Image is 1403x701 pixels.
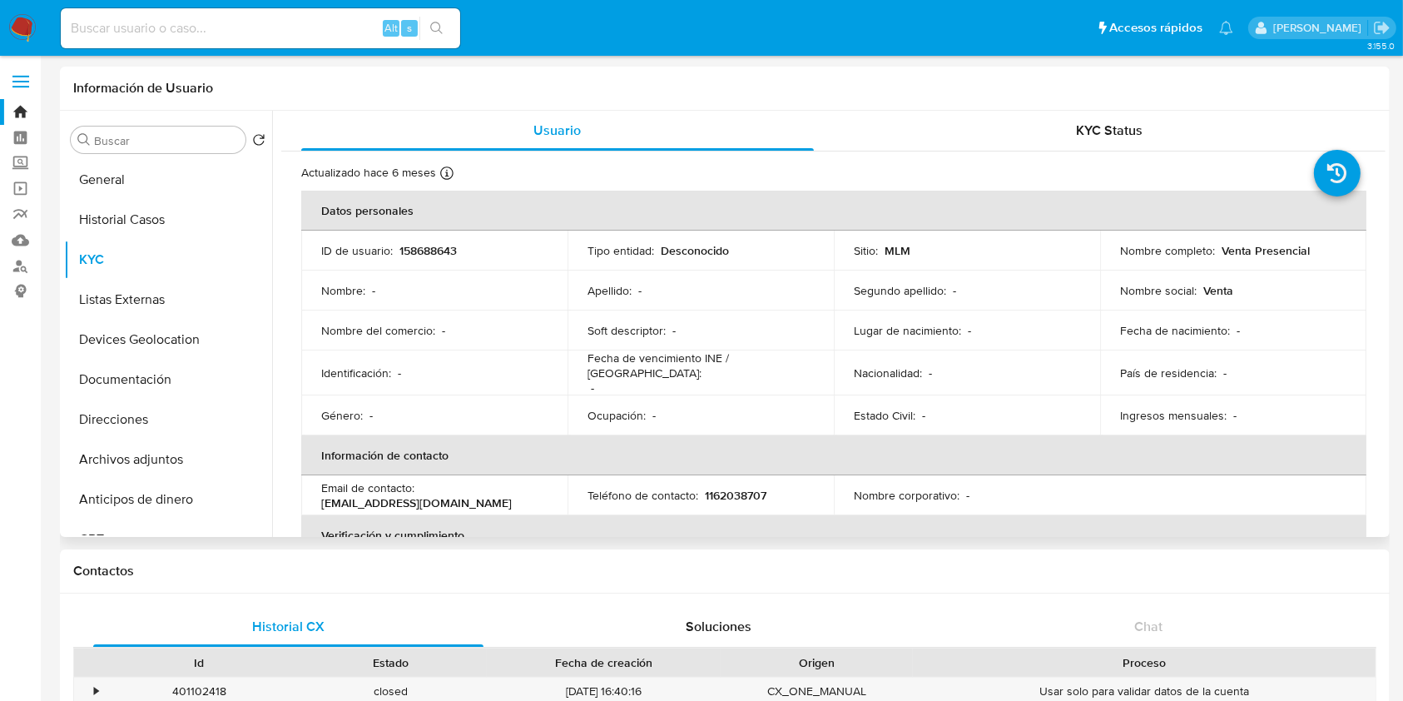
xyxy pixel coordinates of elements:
[1223,365,1227,380] p: -
[672,323,676,338] p: -
[854,323,961,338] p: Lugar de nacimiento :
[64,520,272,559] button: CBT
[652,408,656,423] p: -
[968,323,971,338] p: -
[587,283,632,298] p: Apellido :
[1120,408,1227,423] p: Ingresos mensuales :
[407,20,412,36] span: s
[64,360,272,400] button: Documentación
[966,488,969,503] p: -
[73,563,1376,579] h1: Contactos
[321,408,363,423] p: Género :
[1373,19,1391,37] a: Salir
[419,17,454,40] button: search-icon
[301,165,436,181] p: Actualizado hace 6 meses
[61,17,460,39] input: Buscar usuario o caso...
[587,408,646,423] p: Ocupación :
[587,488,698,503] p: Teléfono de contacto :
[922,408,925,423] p: -
[854,283,946,298] p: Segundo apellido :
[301,515,1366,555] th: Verificación y cumplimiento
[1237,323,1240,338] p: -
[929,365,932,380] p: -
[1109,19,1202,37] span: Accesos rápidos
[64,320,272,360] button: Devices Geolocation
[705,488,766,503] p: 1162038707
[854,243,878,258] p: Sitio :
[953,283,956,298] p: -
[854,408,915,423] p: Estado Civil :
[885,243,910,258] p: MLM
[94,133,239,148] input: Buscar
[321,283,365,298] p: Nombre :
[94,684,98,699] div: •
[399,243,457,258] p: 158688643
[661,243,729,258] p: Desconocido
[1233,408,1237,423] p: -
[64,200,272,240] button: Historial Casos
[73,80,213,97] h1: Información de Usuario
[1120,323,1230,338] p: Fecha de nacimiento :
[77,133,91,147] button: Buscar
[321,495,512,510] p: [EMAIL_ADDRESS][DOMAIN_NAME]
[587,350,814,380] p: Fecha de vencimiento INE / [GEOGRAPHIC_DATA] :
[64,160,272,200] button: General
[301,191,1366,231] th: Datos personales
[1120,243,1215,258] p: Nombre completo :
[587,243,654,258] p: Tipo entidad :
[1273,20,1367,36] p: ivonne.perezonofre@mercadolibre.com.mx
[384,20,398,36] span: Alt
[498,654,709,671] div: Fecha de creación
[64,280,272,320] button: Listas Externas
[372,283,375,298] p: -
[1134,617,1163,636] span: Chat
[321,480,414,495] p: Email de contacto :
[252,617,325,636] span: Historial CX
[1203,283,1233,298] p: Venta
[854,365,922,380] p: Nacionalidad :
[307,654,476,671] div: Estado
[369,408,373,423] p: -
[854,488,959,503] p: Nombre corporativo :
[115,654,284,671] div: Id
[1120,365,1217,380] p: País de residencia :
[64,400,272,440] button: Direcciones
[925,654,1364,671] div: Proceso
[64,440,272,480] button: Archivos adjuntos
[1120,283,1197,298] p: Nombre social :
[1222,243,1310,258] p: Venta Presencial
[301,435,1366,475] th: Información de contacto
[398,365,401,380] p: -
[591,380,594,395] p: -
[686,617,751,636] span: Soluciones
[64,240,272,280] button: KYC
[587,323,666,338] p: Soft descriptor :
[321,365,391,380] p: Identificación :
[732,654,901,671] div: Origen
[533,121,581,140] span: Usuario
[1219,21,1233,35] a: Notificaciones
[321,323,435,338] p: Nombre del comercio :
[1076,121,1143,140] span: KYC Status
[252,133,265,152] button: Volver al orden por defecto
[64,480,272,520] button: Anticipos de dinero
[321,243,393,258] p: ID de usuario :
[442,323,445,338] p: -
[638,283,642,298] p: -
